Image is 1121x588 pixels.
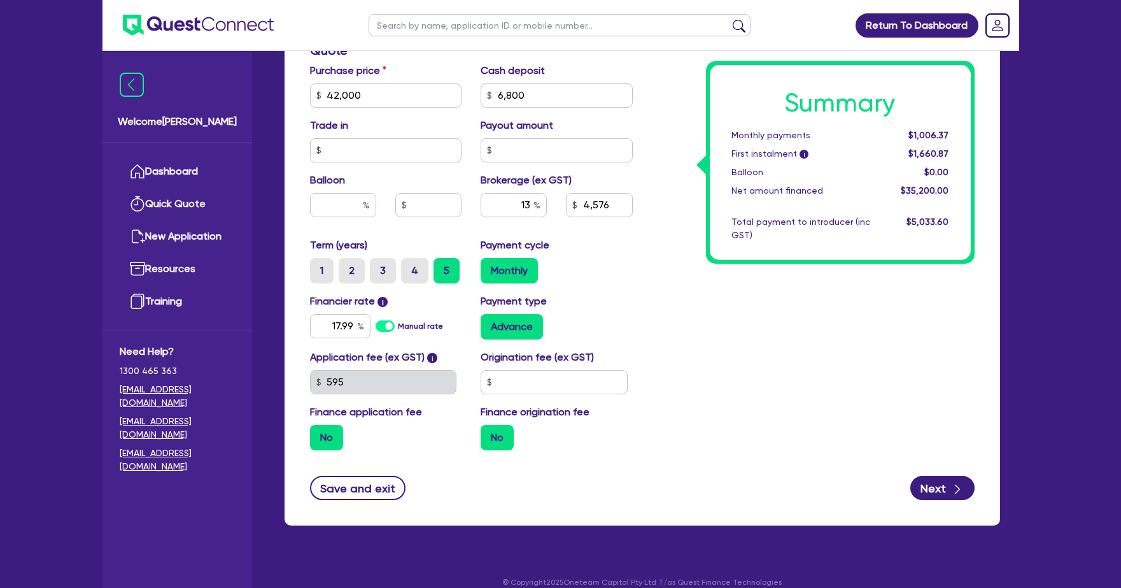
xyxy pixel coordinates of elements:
[906,217,948,227] span: $5,033.60
[130,196,145,212] img: quick-quote
[856,13,978,38] a: Return To Dashboard
[722,166,880,179] div: Balloon
[120,253,235,285] a: Resources
[481,118,553,133] label: Payout amount
[310,118,348,133] label: Trade in
[481,238,549,253] label: Payment cycle
[722,215,880,242] div: Total payment to introducer (inc GST)
[800,150,808,159] span: i
[427,353,437,363] span: i
[130,229,145,244] img: new-application
[339,258,365,283] label: 2
[924,167,948,177] span: $0.00
[377,297,388,307] span: i
[731,88,949,118] h1: Summary
[481,314,543,340] label: Advance
[123,15,274,36] img: quest-connect-logo-blue
[310,350,425,365] label: Application fee (ex GST)
[120,285,235,318] a: Training
[901,185,948,196] span: $35,200.00
[434,258,460,283] label: 5
[908,148,948,159] span: $1,660.87
[910,476,975,500] button: Next
[481,173,572,188] label: Brokerage (ex GST)
[310,63,386,78] label: Purchase price
[722,184,880,197] div: Net amount financed
[310,238,367,253] label: Term (years)
[276,577,1009,588] p: © Copyright 2025 Oneteam Capital Pty Ltd T/as Quest Finance Technologies
[120,415,235,441] a: [EMAIL_ADDRESS][DOMAIN_NAME]
[481,425,514,450] label: No
[120,155,235,188] a: Dashboard
[120,364,235,378] span: 1300 465 363
[481,405,589,420] label: Finance origination fee
[481,294,547,309] label: Payment type
[481,350,594,365] label: Origination fee (ex GST)
[369,14,751,36] input: Search by name, application ID or mobile number...
[120,383,235,410] a: [EMAIL_ADDRESS][DOMAIN_NAME]
[481,63,545,78] label: Cash deposit
[310,476,406,500] button: Save and exit
[130,294,145,309] img: training
[722,147,880,161] div: First instalment
[981,9,1014,42] a: Dropdown toggle
[398,320,443,332] label: Manual rate
[310,405,422,420] label: Finance application fee
[118,114,237,129] span: Welcome [PERSON_NAME]
[722,129,880,142] div: Monthly payments
[370,258,396,283] label: 3
[908,130,948,140] span: $1,006.37
[310,425,343,450] label: No
[481,258,538,283] label: Monthly
[130,261,145,276] img: resources
[120,220,235,253] a: New Application
[401,258,428,283] label: 4
[310,294,388,309] label: Financier rate
[310,258,334,283] label: 1
[120,73,144,97] img: icon-menu-close
[120,188,235,220] a: Quick Quote
[120,344,235,359] span: Need Help?
[310,173,345,188] label: Balloon
[120,447,235,473] a: [EMAIL_ADDRESS][DOMAIN_NAME]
